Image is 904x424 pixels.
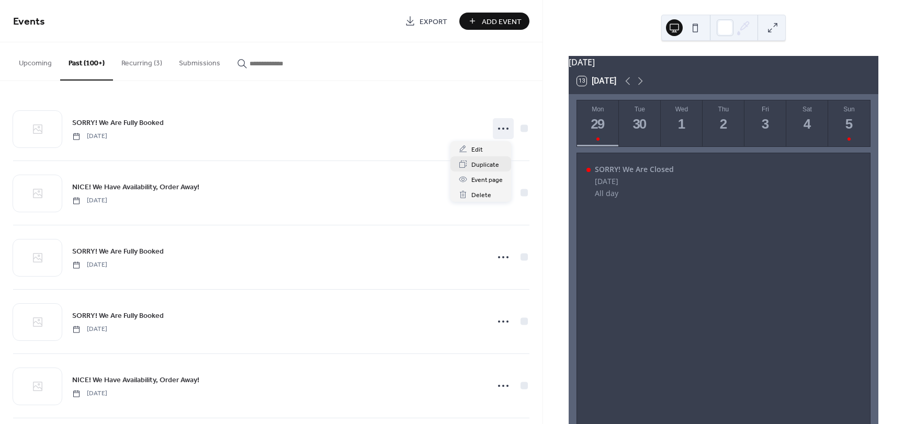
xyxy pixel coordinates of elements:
[420,16,447,27] span: Export
[72,181,199,193] a: NICE! We Have Availability, Order Away!
[748,106,783,113] div: Fri
[799,116,816,133] div: 4
[72,118,164,129] span: SORRY! We Are Fully Booked
[471,144,483,155] span: Edit
[789,106,825,113] div: Sat
[595,164,674,174] div: SORRY! We Are Closed
[744,100,786,146] button: Fri3
[72,182,199,193] span: NICE! We Have Availability, Order Away!
[72,246,164,257] span: SORRY! We Are Fully Booked
[673,116,691,133] div: 1
[72,117,164,129] a: SORRY! We Are Fully Booked
[661,100,703,146] button: Wed1
[595,188,674,198] div: All day
[841,116,858,133] div: 5
[573,74,620,88] button: 13[DATE]
[580,106,616,113] div: Mon
[397,13,455,30] a: Export
[703,100,744,146] button: Thu2
[664,106,699,113] div: Wed
[471,159,499,170] span: Duplicate
[72,310,164,322] a: SORRY! We Are Fully Booked
[831,106,867,113] div: Sun
[72,260,107,270] span: [DATE]
[828,100,870,146] button: Sun5
[72,132,107,141] span: [DATE]
[577,100,619,146] button: Mon29
[590,116,607,133] div: 29
[471,175,503,186] span: Event page
[171,42,229,79] button: Submissions
[72,325,107,334] span: [DATE]
[72,389,107,398] span: [DATE]
[72,375,199,386] span: NICE! We Have Availability, Order Away!
[13,12,45,32] span: Events
[706,106,741,113] div: Thu
[113,42,171,79] button: Recurring (3)
[459,13,529,30] button: Add Event
[60,42,113,81] button: Past (100+)
[72,311,164,322] span: SORRY! We Are Fully Booked
[482,16,522,27] span: Add Event
[10,42,60,79] button: Upcoming
[569,56,878,68] div: [DATE]
[631,116,649,133] div: 30
[72,196,107,205] span: [DATE]
[757,116,774,133] div: 3
[471,190,491,201] span: Delete
[786,100,828,146] button: Sat4
[619,100,661,146] button: Tue30
[72,374,199,386] a: NICE! We Have Availability, Order Away!
[715,116,732,133] div: 2
[595,176,674,186] div: [DATE]
[72,245,164,257] a: SORRY! We Are Fully Booked
[622,106,658,113] div: Tue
